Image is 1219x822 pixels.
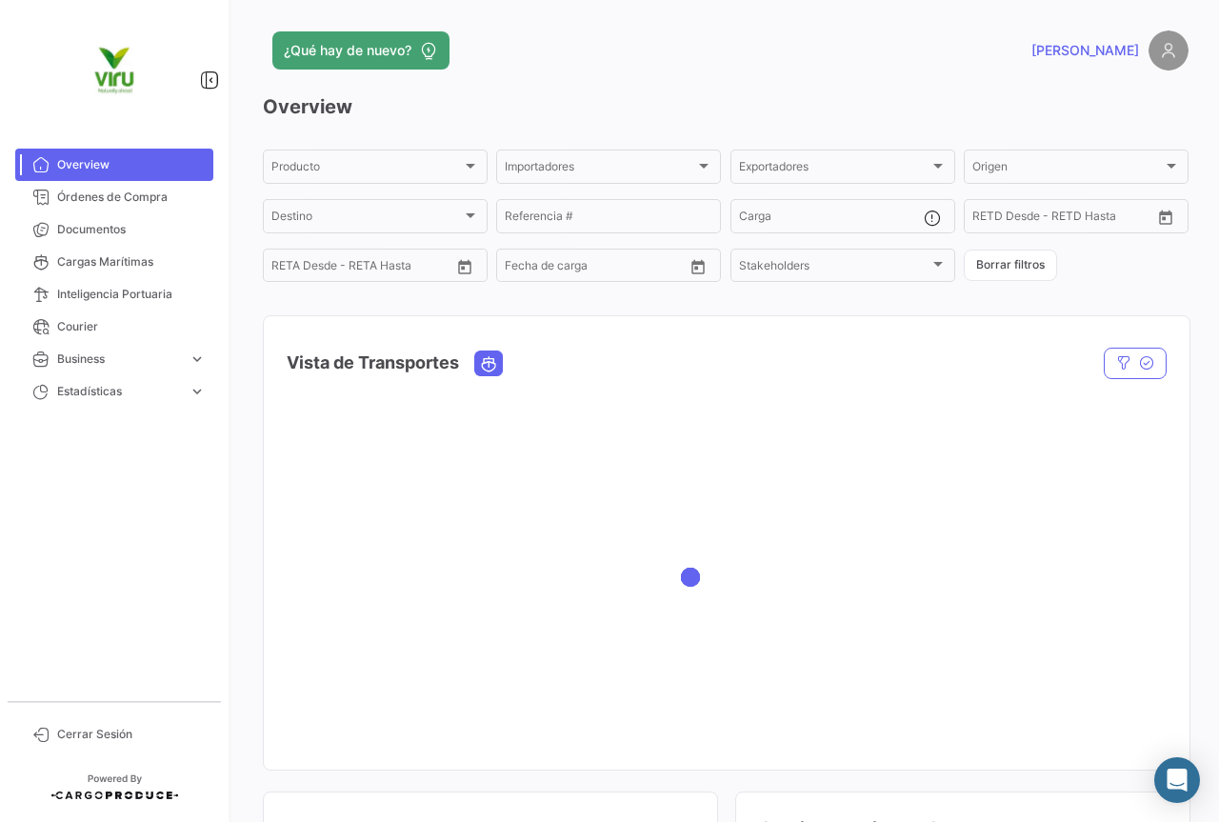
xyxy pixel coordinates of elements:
span: expand_more [189,383,206,400]
span: Cargas Marítimas [57,253,206,271]
span: Estadísticas [57,383,181,400]
span: Destino [271,212,462,226]
img: placeholder-user.png [1149,30,1189,70]
input: Hasta [1020,212,1106,226]
span: Overview [57,156,206,173]
span: [PERSON_NAME] [1031,41,1139,60]
a: Inteligencia Portuaria [15,278,213,311]
span: ¿Qué hay de nuevo? [284,41,411,60]
button: Borrar filtros [964,250,1057,281]
a: Cargas Marítimas [15,246,213,278]
h4: Vista de Transportes [287,350,459,376]
input: Hasta [319,262,405,275]
span: expand_more [189,351,206,368]
button: Open calendar [450,252,479,281]
span: Cerrar Sesión [57,726,206,743]
button: Ocean [475,351,502,375]
span: Importadores [505,163,695,176]
img: viru.png [67,23,162,118]
a: Overview [15,149,213,181]
input: Desde [271,262,306,275]
a: Courier [15,311,213,343]
span: Exportadores [739,163,929,176]
button: ¿Qué hay de nuevo? [272,31,450,70]
span: Órdenes de Compra [57,189,206,206]
a: Documentos [15,213,213,246]
input: Desde [505,262,539,275]
button: Open calendar [1151,203,1180,231]
button: Open calendar [684,252,712,281]
span: Documentos [57,221,206,238]
a: Órdenes de Compra [15,181,213,213]
span: Business [57,351,181,368]
span: Stakeholders [739,262,929,275]
span: Inteligencia Portuaria [57,286,206,303]
h3: Overview [263,93,1189,120]
span: Courier [57,318,206,335]
div: Abrir Intercom Messenger [1154,757,1200,803]
input: Hasta [552,262,638,275]
span: Producto [271,163,462,176]
input: Desde [972,212,1007,226]
span: Origen [972,163,1163,176]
